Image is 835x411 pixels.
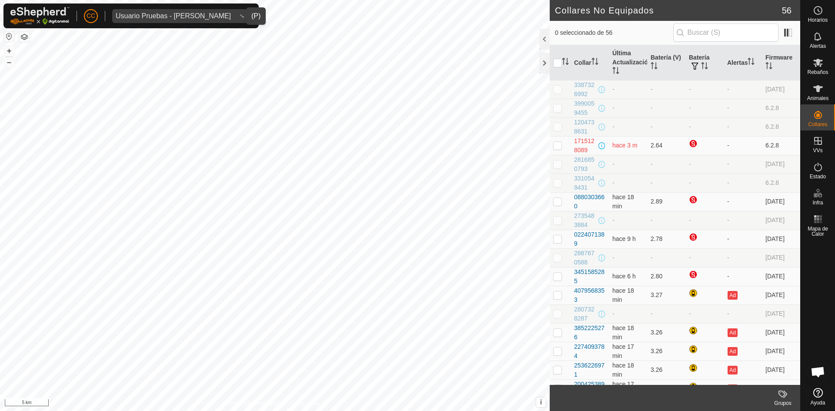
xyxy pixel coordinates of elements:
p-sorticon: Activar para ordenar [748,59,755,66]
td: 2.80 [647,267,685,286]
span: - [612,179,615,186]
div: 2274093784 [574,342,605,361]
div: 3852225276 [574,324,605,342]
span: Mapa de Calor [803,226,833,237]
div: 2735483884 [574,211,597,230]
td: - [724,192,762,211]
div: 0224071389 [574,230,605,248]
p-sorticon: Activar para ordenar [701,63,708,70]
td: [DATE] [762,304,800,323]
td: - [685,155,724,174]
span: 30 sept 2025, 11:07 [612,287,634,303]
div: Chat abierto [805,359,831,385]
th: Alertas [724,45,762,80]
td: - [647,99,685,117]
span: 30 sept 2025, 11:07 [612,324,634,341]
td: [DATE] [762,248,800,267]
div: 3990059455 [574,99,597,117]
button: Ad [728,291,737,300]
span: 30 sept 2025, 11:08 [612,381,634,397]
div: 2807328287 [574,305,597,323]
button: Restablecer Mapa [4,31,14,42]
td: 2.78 [647,230,685,248]
button: Ad [728,328,737,337]
div: 3387326992 [574,80,597,99]
td: - [685,80,724,99]
span: 30 sept 2025, 1:58 [612,235,636,242]
td: [DATE] [762,267,800,286]
td: [DATE] [762,286,800,304]
td: 3.26 [647,342,685,361]
td: - [685,174,724,192]
td: - [685,211,724,230]
span: - [612,217,615,224]
td: - [724,230,762,248]
td: 3.26 [647,323,685,342]
td: 3.28 [647,379,685,398]
div: 4079568353 [574,286,605,304]
span: - [612,310,615,317]
span: Estado [810,174,826,179]
button: Ad [728,384,737,393]
div: dropdown trigger [234,9,252,23]
div: 1715128089 [574,137,597,155]
td: [DATE] [762,323,800,342]
div: Usuario Pruebas - [PERSON_NAME] [116,13,231,20]
td: 6.2.8 [762,117,800,136]
td: - [724,117,762,136]
td: - [647,117,685,136]
td: - [724,304,762,323]
td: - [724,248,762,267]
span: Animales [807,96,828,101]
span: - [612,104,615,111]
span: 23 jun 2025, 6:05 [612,142,638,149]
input: Buscar (S) [673,23,778,42]
span: 0 seleccionado de 56 [555,28,673,37]
th: Firmware [762,45,800,80]
td: - [724,99,762,117]
span: Usuario Pruebas - Gregorio Alarcia [112,9,234,23]
th: Collar [571,45,609,80]
p-sorticon: Activar para ordenar [651,63,658,70]
div: 1204738631 [574,118,597,136]
td: [DATE] [762,155,800,174]
div: 3310549431 [574,174,597,192]
span: 30 sept 2025, 11:08 [612,343,634,359]
td: 6.2.8 [762,99,800,117]
p-sorticon: Activar para ordenar [562,59,569,66]
td: - [724,211,762,230]
td: - [724,136,762,155]
th: Batería (V) [647,45,685,80]
h2: Collares No Equipados [555,5,782,16]
a: Ayuda [801,384,835,409]
div: 3451585285 [574,267,605,286]
td: [DATE] [762,211,800,230]
td: - [647,248,685,267]
span: Collares [808,122,827,127]
td: 3.26 [647,361,685,379]
span: CC [87,11,95,20]
span: 30 sept 2025, 4:39 [612,273,636,280]
p-sorticon: Activar para ordenar [591,59,598,66]
td: [DATE] [762,80,800,99]
span: Ayuda [811,400,825,405]
div: 2816850793 [574,155,597,174]
td: - [724,80,762,99]
div: 2887670588 [574,249,597,267]
span: - [612,123,615,130]
span: Infra [812,200,823,205]
a: Contáctenos [291,400,320,408]
span: VVs [813,148,822,153]
span: - [612,86,615,93]
span: 30 sept 2025, 11:08 [612,362,634,378]
span: Alertas [810,43,826,49]
p-sorticon: Activar para ordenar [765,63,772,70]
div: Grupos [765,399,800,407]
td: 2.89 [647,192,685,211]
span: 30 sept 2025, 11:08 [612,194,634,210]
td: - [685,248,724,267]
div: 0880303660 [574,193,605,211]
div: 2536226971 [574,361,605,379]
td: [DATE] [762,379,800,398]
img: Logo Gallagher [10,7,70,25]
